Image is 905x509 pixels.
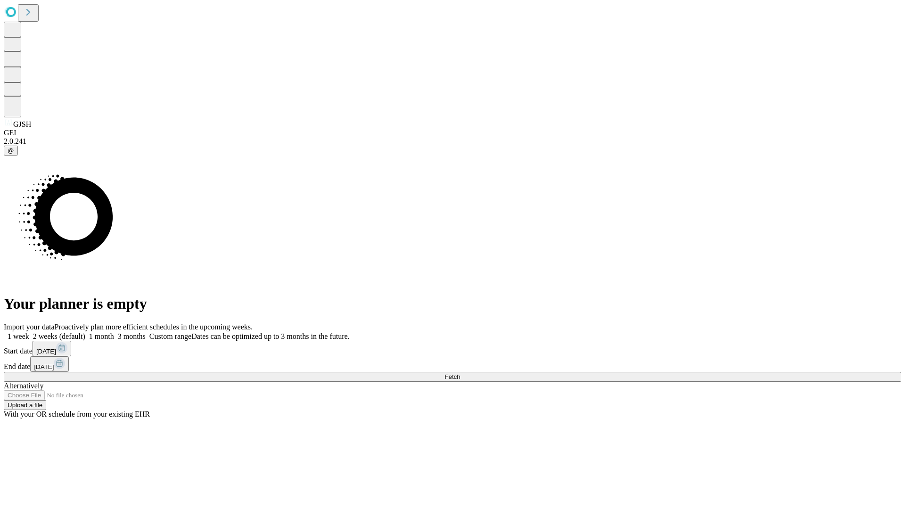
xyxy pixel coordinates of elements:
div: Start date [4,341,901,356]
span: [DATE] [34,363,54,370]
div: End date [4,356,901,372]
button: Fetch [4,372,901,382]
span: Import your data [4,323,55,331]
button: @ [4,146,18,156]
span: 1 month [89,332,114,340]
button: Upload a file [4,400,46,410]
span: Fetch [444,373,460,380]
span: GJSH [13,120,31,128]
span: Dates can be optimized up to 3 months in the future. [191,332,349,340]
span: @ [8,147,14,154]
button: [DATE] [33,341,71,356]
span: [DATE] [36,348,56,355]
span: 2 weeks (default) [33,332,85,340]
div: 2.0.241 [4,137,901,146]
h1: Your planner is empty [4,295,901,312]
div: GEI [4,129,901,137]
button: [DATE] [30,356,69,372]
span: Alternatively [4,382,43,390]
span: With your OR schedule from your existing EHR [4,410,150,418]
span: Custom range [149,332,191,340]
span: Proactively plan more efficient schedules in the upcoming weeks. [55,323,253,331]
span: 3 months [118,332,146,340]
span: 1 week [8,332,29,340]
